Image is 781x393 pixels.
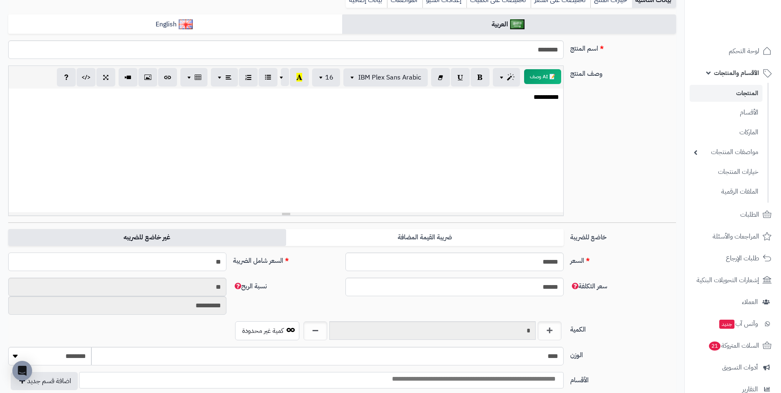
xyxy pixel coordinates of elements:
button: 16 [312,68,340,87]
a: أدوات التسويق [690,358,776,377]
a: مواصفات المنتجات [690,143,762,161]
span: 16 [325,73,333,82]
label: الوزن [567,347,679,360]
img: English [179,19,193,29]
a: السلات المتروكة21 [690,336,776,356]
a: إشعارات التحويلات البنكية [690,270,776,290]
span: السلات المتروكة [708,340,759,351]
span: IBM Plex Sans Arabic [358,73,421,82]
span: طلبات الإرجاع [726,253,759,264]
label: السعر شامل الضريبة [230,253,342,266]
label: الأقسام [567,372,679,385]
span: نسبة الربح [233,281,267,291]
span: المراجعات والأسئلة [713,231,759,242]
label: السعر [567,253,679,266]
label: خاضع للضريبة [567,229,679,242]
label: وصف المنتج [567,65,679,79]
label: غير خاضع للضريبه [8,229,286,246]
span: وآتس آب [718,318,758,330]
img: العربية [510,19,525,29]
span: أدوات التسويق [722,362,758,373]
button: IBM Plex Sans Arabic [343,68,428,87]
span: سعر التكلفة [570,281,607,291]
label: الكمية [567,321,679,335]
span: لوحة التحكم [729,45,759,57]
span: جديد [719,320,734,329]
a: الماركات [690,124,762,141]
button: اضافة قسم جديد [11,372,78,390]
span: إشعارات التحويلات البنكية [697,274,759,286]
label: اسم المنتج [567,40,679,54]
a: English [8,14,342,35]
a: لوحة التحكم [690,41,776,61]
a: العملاء [690,292,776,312]
button: 📝 AI وصف [524,69,561,84]
img: logo-2.png [725,22,773,40]
a: الملفات الرقمية [690,183,762,201]
a: وآتس آبجديد [690,314,776,334]
span: 21 [709,342,720,351]
a: الطلبات [690,205,776,225]
span: الطلبات [740,209,759,220]
span: الأقسام والمنتجات [714,67,759,79]
a: المراجعات والأسئلة [690,227,776,246]
a: خيارات المنتجات [690,163,762,181]
a: العربية [342,14,676,35]
a: الأقسام [690,104,762,122]
span: العملاء [742,296,758,308]
a: المنتجات [690,85,762,102]
a: طلبات الإرجاع [690,248,776,268]
label: ضريبة القيمة المضافة [286,229,564,246]
div: Open Intercom Messenger [12,361,32,381]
